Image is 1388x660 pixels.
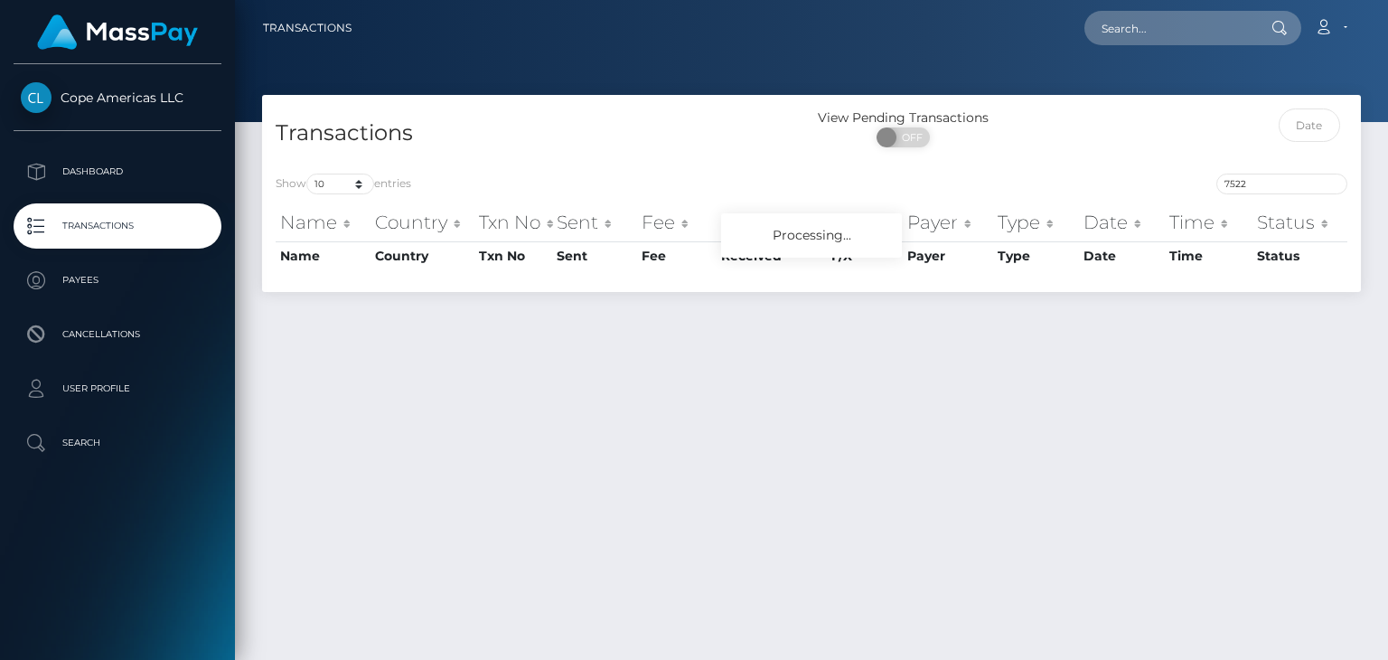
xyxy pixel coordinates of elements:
p: Search [21,429,214,457]
h4: Transactions [276,118,798,149]
div: View Pending Transactions [811,108,995,127]
p: Transactions [21,212,214,240]
th: F/X [827,204,903,240]
th: Country [370,204,474,240]
p: Payees [21,267,214,294]
th: Type [993,204,1078,240]
th: Country [370,241,474,270]
img: MassPay Logo [37,14,198,50]
th: Name [276,241,370,270]
div: Processing... [721,213,902,258]
th: Txn No [474,241,552,270]
th: Time [1165,204,1252,240]
span: Cope Americas LLC [14,90,221,106]
a: Transactions [14,203,221,249]
th: Payer [903,241,993,270]
th: Sent [552,204,637,240]
th: Fee [637,204,717,240]
a: Cancellations [14,312,221,357]
p: Dashboard [21,158,214,185]
input: Search... [1084,11,1254,45]
th: Received [717,204,827,240]
select: Showentries [306,174,374,194]
th: Sent [552,241,637,270]
img: Cope Americas LLC [21,82,52,113]
input: Search transactions [1216,174,1347,194]
th: Date [1079,204,1166,240]
p: Cancellations [21,321,214,348]
a: Payees [14,258,221,303]
th: Name [276,204,370,240]
a: Dashboard [14,149,221,194]
th: Txn No [474,204,552,240]
p: User Profile [21,375,214,402]
th: Time [1165,241,1252,270]
a: Transactions [263,9,352,47]
label: Show entries [276,174,411,194]
span: OFF [886,127,932,147]
th: Fee [637,241,717,270]
input: Date filter [1279,108,1341,142]
th: Type [993,241,1078,270]
a: User Profile [14,366,221,411]
th: Payer [903,204,993,240]
th: Date [1079,241,1166,270]
th: Received [717,241,827,270]
th: Status [1252,241,1347,270]
th: Status [1252,204,1347,240]
a: Search [14,420,221,466]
